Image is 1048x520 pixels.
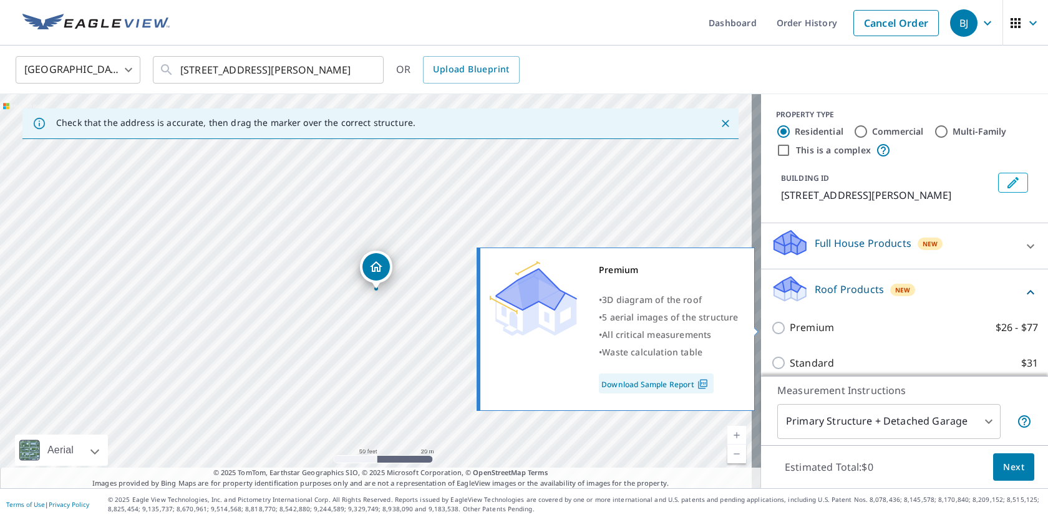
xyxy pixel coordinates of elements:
p: © 2025 Eagle View Technologies, Inc. and Pictometry International Corp. All Rights Reserved. Repo... [108,495,1042,514]
div: Primary Structure + Detached Garage [777,404,1001,439]
label: Multi-Family [953,125,1007,138]
div: Premium [599,261,739,279]
a: Cancel Order [853,10,939,36]
span: 5 aerial images of the structure [602,311,738,323]
button: Edit building 1 [998,173,1028,193]
a: Current Level 19, Zoom In [727,426,746,445]
p: | [6,501,89,508]
p: Full House Products [815,236,911,251]
a: Terms [528,468,548,477]
p: Roof Products [815,282,884,297]
span: Next [1003,460,1024,475]
div: • [599,291,739,309]
div: Full House ProductsNew [771,228,1038,264]
p: Measurement Instructions [777,383,1032,398]
span: Your report will include the primary structure and a detached garage if one exists. [1017,414,1032,429]
div: Roof ProductsNew [771,274,1038,310]
a: Upload Blueprint [423,56,519,84]
p: Estimated Total: $0 [775,453,883,481]
a: Privacy Policy [49,500,89,509]
img: Pdf Icon [694,378,711,390]
p: $26 - $77 [996,320,1038,335]
button: Next [993,453,1034,481]
div: BJ [950,9,978,37]
span: Waste calculation table [602,346,702,358]
span: New [895,285,911,295]
input: Search by address or latitude-longitude [180,52,358,87]
div: OR [396,56,520,84]
div: • [599,309,739,326]
p: [STREET_ADDRESS][PERSON_NAME] [781,188,993,203]
span: Upload Blueprint [433,62,509,77]
div: Aerial [15,435,108,466]
img: Premium [490,261,577,336]
a: Download Sample Report [599,373,714,393]
a: Terms of Use [6,500,45,509]
label: This is a complex [796,144,871,156]
span: © 2025 TomTom, Earthstar Geographics SIO, © 2025 Microsoft Corporation, © [213,468,548,478]
p: Standard [790,355,834,371]
span: All critical measurements [602,329,711,340]
div: • [599,344,739,361]
div: Aerial [44,435,77,466]
label: Commercial [872,125,924,138]
div: • [599,326,739,344]
span: 3D diagram of the roof [602,294,702,306]
button: Close [717,115,734,132]
p: Premium [790,320,834,335]
p: BUILDING ID [781,173,829,183]
div: PROPERTY TYPE [776,109,1033,120]
label: Residential [795,125,843,138]
div: [GEOGRAPHIC_DATA] [16,52,140,87]
a: OpenStreetMap [473,468,525,477]
p: $31 [1021,355,1038,371]
div: Dropped pin, building 1, Residential property, 37520 Crook St Grafton, OH 44044 [360,251,392,289]
p: Check that the address is accurate, then drag the marker over the correct structure. [56,117,415,128]
img: EV Logo [22,14,170,32]
span: New [923,239,938,249]
a: Current Level 19, Zoom Out [727,445,746,463]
